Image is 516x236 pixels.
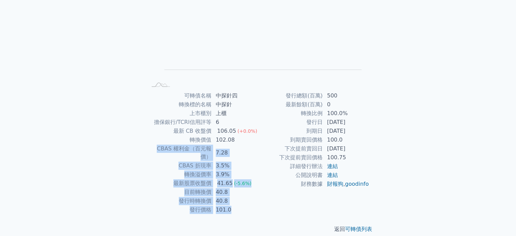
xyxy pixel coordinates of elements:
div: 41.65 [216,179,234,187]
td: , [323,180,369,188]
a: 可轉債列表 [345,226,372,232]
td: 中探針四 [212,91,258,100]
td: 最新股票收盤價 [147,179,212,188]
td: 到期日 [258,127,323,135]
td: 3.5% [212,161,258,170]
a: 財報狗 [327,181,343,187]
div: 106.05 [216,127,237,135]
span: (-5.6%) [234,181,252,186]
td: 500 [323,91,369,100]
td: CBAS 折現率 [147,161,212,170]
td: 100.0% [323,109,369,118]
td: 發行總額(百萬) [258,91,323,100]
td: 發行時轉換價 [147,197,212,205]
td: 100.0 [323,135,369,144]
td: 轉換比例 [258,109,323,118]
td: 轉換標的名稱 [147,100,212,109]
td: 40.8 [212,197,258,205]
td: CBAS 權利金（百元報價） [147,144,212,161]
td: 3.9% [212,170,258,179]
p: 返回 [139,225,378,233]
td: 6 [212,118,258,127]
td: 最新餘額(百萬) [258,100,323,109]
td: 到期賣回價格 [258,135,323,144]
td: 中探針 [212,100,258,109]
td: 財務數據 [258,180,323,188]
td: 上櫃 [212,109,258,118]
td: 101.0 [212,205,258,214]
td: 發行日 [258,118,323,127]
td: 40.8 [212,188,258,197]
td: [DATE] [323,118,369,127]
td: 目前轉換價 [147,188,212,197]
td: 102.08 [212,135,258,144]
td: 詳細發行辦法 [258,162,323,171]
td: 下次提前賣回日 [258,144,323,153]
td: 0 [323,100,369,109]
a: 連結 [327,163,338,169]
td: [DATE] [323,127,369,135]
td: 可轉債名稱 [147,91,212,100]
a: 連結 [327,172,338,178]
td: 公開說明書 [258,171,323,180]
td: 下次提前賣回價格 [258,153,323,162]
td: 轉換價值 [147,135,212,144]
td: 7.28 [212,144,258,161]
a: goodinfo [345,181,369,187]
td: 轉換溢價率 [147,170,212,179]
td: 發行價格 [147,205,212,214]
td: 上市櫃別 [147,109,212,118]
td: [DATE] [323,144,369,153]
td: 最新 CB 收盤價 [147,127,212,135]
span: (+0.0%) [237,128,257,134]
td: 擔保銀行/TCRI信用評等 [147,118,212,127]
td: 100.75 [323,153,369,162]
